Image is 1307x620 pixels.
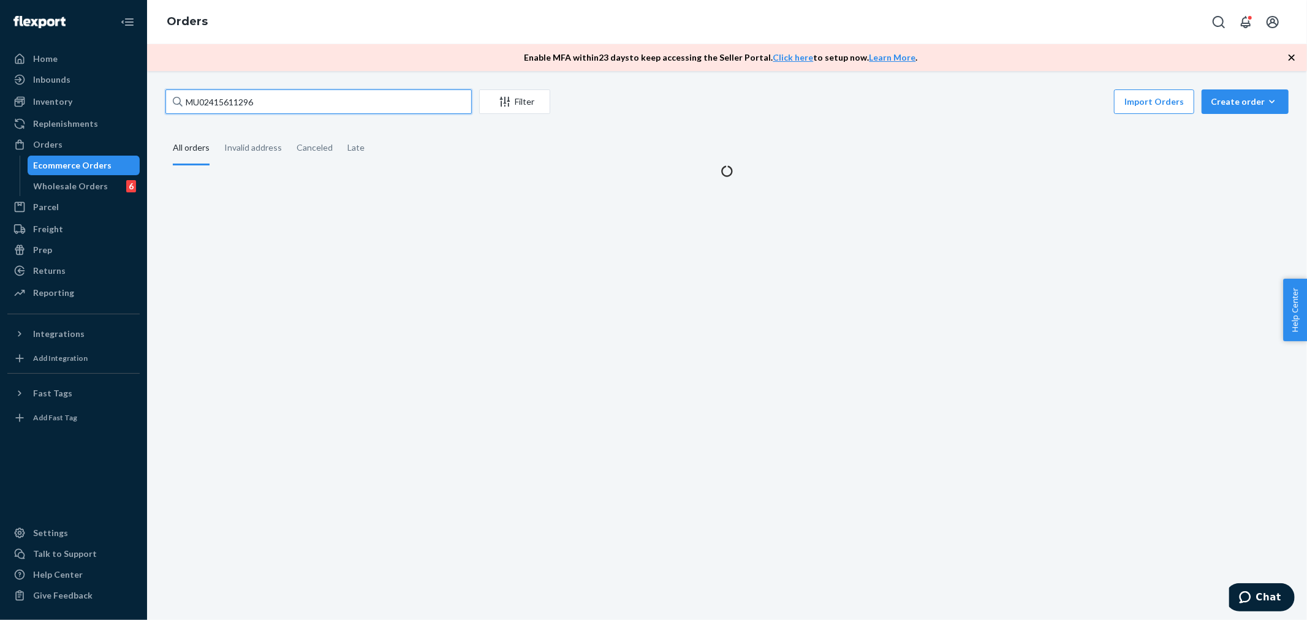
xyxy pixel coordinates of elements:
div: Reporting [33,287,74,299]
button: Close Navigation [115,10,140,34]
div: Canceled [297,132,333,164]
a: Orders [167,15,208,28]
a: Add Integration [7,349,140,368]
div: Prep [33,244,52,256]
div: Filter [480,96,550,108]
a: Freight [7,219,140,239]
button: Open Search Box [1207,10,1231,34]
div: Parcel [33,201,59,213]
div: Settings [33,527,68,539]
a: Add Fast Tag [7,408,140,428]
div: Invalid address [224,132,282,164]
a: Inventory [7,92,140,112]
button: Give Feedback [7,586,140,605]
a: Reporting [7,283,140,303]
p: Enable MFA within 23 days to keep accessing the Seller Portal. to setup now. . [525,51,918,64]
div: Inbounds [33,74,70,86]
div: Orders [33,138,63,151]
div: Fast Tags [33,387,72,399]
a: Orders [7,135,140,154]
img: Flexport logo [13,16,66,28]
a: Replenishments [7,114,140,134]
button: Filter [479,89,550,114]
div: Replenishments [33,118,98,130]
div: Talk to Support [33,548,97,560]
a: Returns [7,261,140,281]
a: Parcel [7,197,140,217]
div: All orders [173,132,210,165]
button: Talk to Support [7,544,140,564]
a: Home [7,49,140,69]
a: Settings [7,523,140,543]
div: Add Fast Tag [33,412,77,423]
div: Help Center [33,569,83,581]
div: Returns [33,265,66,277]
div: Freight [33,223,63,235]
div: Ecommerce Orders [34,159,112,172]
div: Home [33,53,58,65]
a: Learn More [869,52,916,62]
iframe: Opens a widget where you can chat to one of our agents [1229,583,1295,614]
div: 6 [126,180,136,192]
div: Add Integration [33,353,88,363]
a: Ecommerce Orders [28,156,140,175]
button: Open account menu [1260,10,1285,34]
button: Fast Tags [7,384,140,403]
button: Integrations [7,324,140,344]
div: Late [347,132,365,164]
div: Integrations [33,328,85,340]
a: Prep [7,240,140,260]
a: Help Center [7,565,140,584]
div: Inventory [33,96,72,108]
button: Open notifications [1233,10,1258,34]
div: Give Feedback [33,589,93,602]
a: Wholesale Orders6 [28,176,140,196]
a: Inbounds [7,70,140,89]
button: Import Orders [1114,89,1194,114]
button: Create order [1202,89,1289,114]
div: Wholesale Orders [34,180,108,192]
ol: breadcrumbs [157,4,218,40]
button: Help Center [1283,279,1307,341]
div: Create order [1211,96,1279,108]
a: Click here [773,52,814,62]
input: Search orders [165,89,472,114]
